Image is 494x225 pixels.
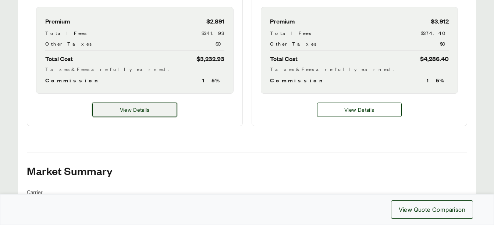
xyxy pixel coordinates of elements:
span: View Details [120,106,150,114]
span: Total Cost [270,54,298,64]
span: View Quote Comparison [399,205,465,214]
span: Total Cost [45,54,73,64]
div: Taxes & Fees are fully earned. [270,65,449,73]
button: View Details [92,103,177,117]
span: $341.93 [202,29,224,37]
span: 15 % [202,76,224,85]
span: Other Taxes [270,40,316,47]
span: Carrier [27,188,163,196]
span: $3,912 [431,16,449,26]
span: Premium [270,16,295,26]
span: Commission [45,76,101,85]
span: Total Fees [270,29,311,37]
span: Premium [45,16,70,26]
span: Total Fees [45,29,86,37]
span: 15 % [427,76,449,85]
button: View Quote Comparison [391,200,473,219]
div: Taxes & Fees are fully earned. [45,65,224,73]
span: $2,891 [206,16,224,26]
span: $3,232.93 [196,54,224,64]
span: $0 [440,40,449,47]
a: Berkley Select details [317,103,402,117]
h2: Market Summary [27,165,467,176]
span: $0 [216,40,224,47]
span: Other Taxes [45,40,92,47]
span: View Details [344,106,374,114]
span: $374.40 [421,29,449,37]
a: Coalition details [92,103,177,117]
button: View Details [317,103,402,117]
span: Commission [270,76,326,85]
span: $4,286.40 [420,54,449,64]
